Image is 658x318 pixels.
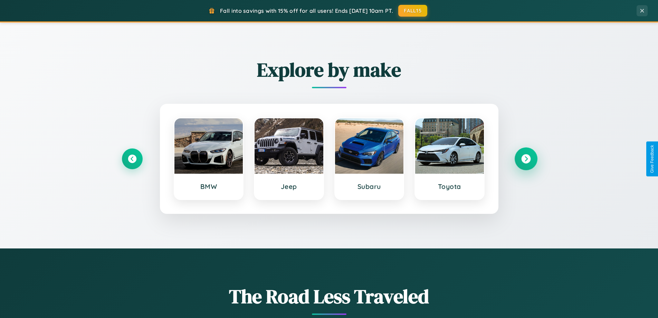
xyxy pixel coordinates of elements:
[261,182,316,191] h3: Jeep
[181,182,236,191] h3: BMW
[422,182,477,191] h3: Toyota
[650,145,655,173] div: Give Feedback
[122,56,536,83] h2: Explore by make
[342,182,397,191] h3: Subaru
[122,283,536,310] h1: The Road Less Traveled
[220,7,393,14] span: Fall into savings with 15% off for all users! Ends [DATE] 10am PT.
[398,5,427,17] button: FALL15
